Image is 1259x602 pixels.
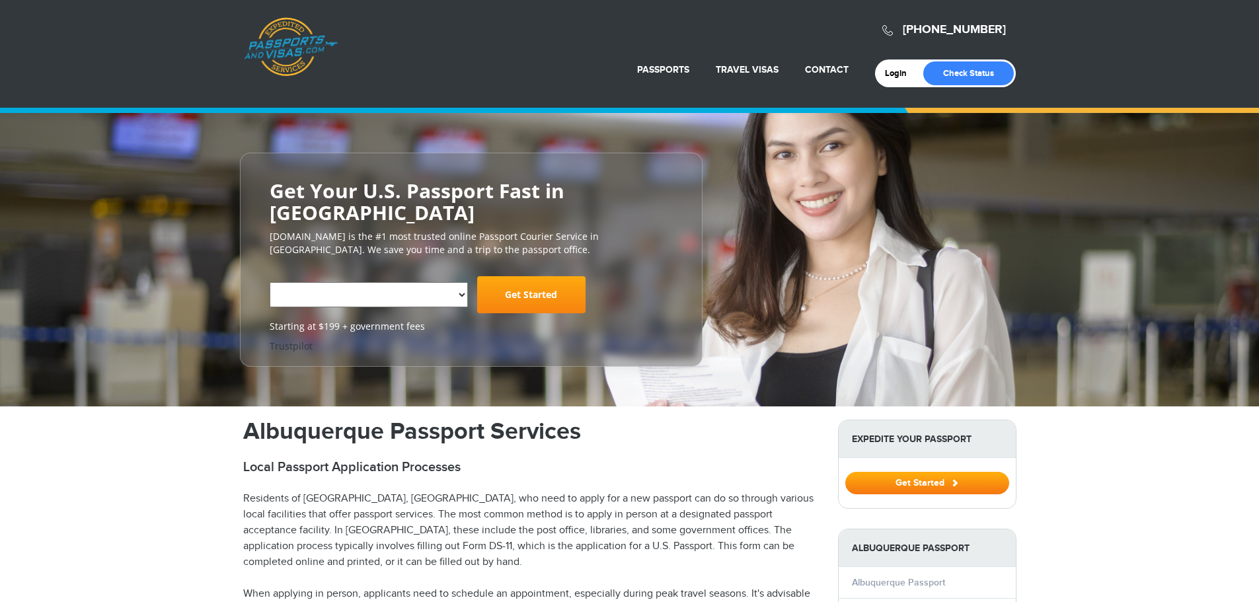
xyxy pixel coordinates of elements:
[903,22,1006,37] a: [PHONE_NUMBER]
[716,64,779,75] a: Travel Visas
[885,68,916,79] a: Login
[270,320,673,333] span: Starting at $199 + government fees
[852,577,945,588] a: Albuquerque Passport
[270,230,673,256] p: [DOMAIN_NAME] is the #1 most trusted online Passport Courier Service in [GEOGRAPHIC_DATA]. We sav...
[270,180,673,223] h2: Get Your U.S. Passport Fast in [GEOGRAPHIC_DATA]
[270,340,313,352] a: Trustpilot
[805,64,849,75] a: Contact
[244,17,338,77] a: Passports & [DOMAIN_NAME]
[243,420,818,443] h1: Albuquerque Passport Services
[845,477,1009,488] a: Get Started
[839,420,1016,458] strong: Expedite Your Passport
[243,491,818,570] p: Residents of [GEOGRAPHIC_DATA], [GEOGRAPHIC_DATA], who need to apply for a new passport can do so...
[923,61,1014,85] a: Check Status
[839,529,1016,567] strong: Albuquerque Passport
[243,459,818,475] h2: Local Passport Application Processes
[637,64,689,75] a: Passports
[845,472,1009,494] button: Get Started
[477,276,586,313] a: Get Started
